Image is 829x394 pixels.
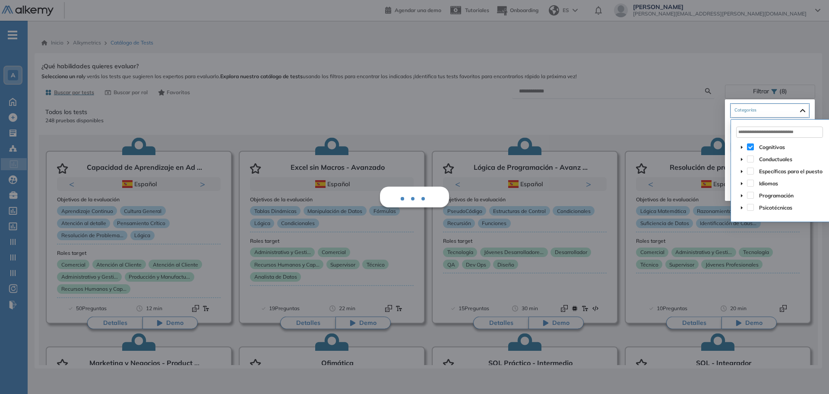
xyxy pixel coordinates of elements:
[759,180,778,187] span: Idiomas
[759,168,823,175] span: Específicas para el puesto
[740,194,744,198] span: caret-down
[730,122,810,136] div: Nivel
[740,206,744,210] span: caret-down
[740,169,744,174] span: caret-down
[757,142,824,152] span: Cognitivas
[730,140,810,154] div: Lenguaje
[757,202,824,213] span: Psicotécnicas
[740,157,744,162] span: caret-down
[759,156,792,162] span: Conductuales
[757,166,824,176] span: Específicas para el puesto
[759,204,792,211] span: Psicotécnicas
[740,181,744,186] span: caret-down
[759,144,785,150] span: Cognitivas
[757,190,824,200] span: Programación
[759,192,794,199] span: Programación
[757,154,824,164] span: Conductuales
[740,145,744,149] span: caret-down
[757,178,824,188] span: Idiomas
